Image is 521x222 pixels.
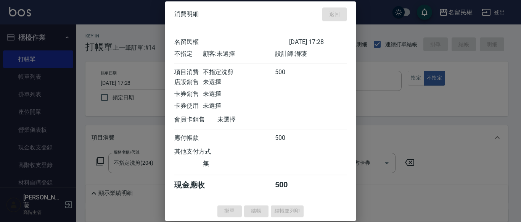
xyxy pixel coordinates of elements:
[174,50,203,58] div: 不指定
[275,180,304,190] div: 500
[174,116,217,124] div: 會員卡銷售
[203,160,275,168] div: 無
[203,90,275,98] div: 未選擇
[289,38,347,46] div: [DATE] 17:28
[203,102,275,110] div: 未選擇
[174,148,232,156] div: 其他支付方式
[275,134,304,142] div: 500
[203,78,275,86] div: 未選擇
[174,134,203,142] div: 應付帳款
[203,68,275,76] div: 不指定洗剪
[174,78,203,86] div: 店販銷售
[217,116,289,124] div: 未選擇
[174,102,203,110] div: 卡券使用
[275,68,304,76] div: 500
[174,180,217,190] div: 現金應收
[174,90,203,98] div: 卡券銷售
[203,50,275,58] div: 顧客: 未選擇
[174,38,289,46] div: 名留民權
[174,10,199,18] span: 消費明細
[275,50,347,58] div: 設計師: 瀞蓤
[174,68,203,76] div: 項目消費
